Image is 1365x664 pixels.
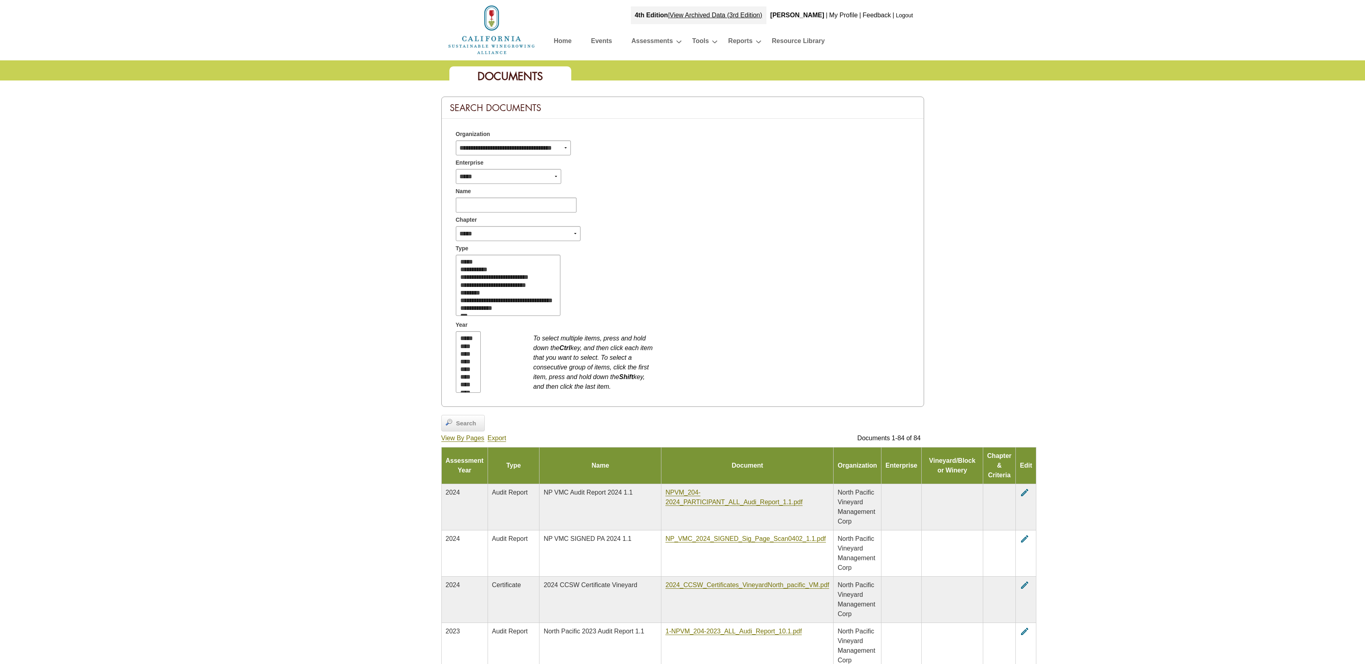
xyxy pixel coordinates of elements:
[441,415,485,432] a: Search
[456,130,490,138] span: Organization
[1020,582,1029,588] a: edit
[770,12,824,19] b: [PERSON_NAME]
[1020,534,1029,544] i: edit
[665,628,802,635] a: 1-NPVM_204-2023_ALL_Audi_Report_10.1.pdf
[446,628,460,635] span: 2023
[857,435,920,441] span: Documents 1-84 of 84
[1020,535,1029,542] a: edit
[456,244,469,253] span: Type
[446,419,452,425] img: magnifier.png
[446,535,460,542] span: 2024
[863,12,891,19] a: Feedback
[838,582,875,617] span: North Pacific Vineyard Management Corp
[665,489,803,506] a: NPVM_204-2024_PARTICIPANT_ALL_Audi_Report_1.1.pdf
[728,35,752,49] a: Reports
[631,6,766,24] div: |
[1020,488,1029,497] i: edit
[772,35,825,49] a: Resource Library
[834,447,881,484] td: Organization
[446,582,460,588] span: 2024
[442,97,924,119] div: Search Documents
[544,628,644,635] span: North Pacific 2023 Audit Report 1.1
[838,535,875,571] span: North Pacific Vineyard Management Corp
[665,582,829,589] a: 2024_CCSW_Certificates_VineyardNorth_pacific_VM.pdf
[1020,627,1029,636] i: edit
[447,4,536,56] img: logo_cswa2x.png
[492,535,528,542] span: Audit Report
[478,69,543,83] span: Documents
[859,6,862,24] div: |
[670,12,762,19] a: View Archived Data (3rd Edition)
[665,535,826,542] a: NP_VMC_2024_SIGNED_Sig_Page_Scan0402_1.1.pdf
[488,447,539,484] td: Type
[539,447,661,484] td: Name
[544,535,631,542] span: NP VMC SIGNED PA 2024 1.1
[922,447,983,484] td: Vineyard/Block or Winery
[591,35,612,49] a: Events
[533,330,654,392] div: To select multiple items, press and hold down the key, and then click each item that you want to ...
[446,489,460,496] span: 2024
[544,582,637,588] span: 2024 CCSW Certificate Vineyard
[456,187,471,196] span: Name
[492,628,528,635] span: Audit Report
[896,12,913,19] a: Logout
[441,447,488,484] td: Assessment Year
[488,435,506,442] a: Export
[838,489,875,525] span: North Pacific Vineyard Management Corp
[456,159,484,167] span: Enterprise
[1020,580,1029,590] i: edit
[881,447,922,484] td: Enterprise
[619,373,634,380] b: Shift
[631,35,673,49] a: Assessments
[559,344,570,351] b: Ctrl
[635,12,668,19] strong: 4th Edition
[1016,447,1036,484] td: Edit
[441,435,484,442] a: View By Pages
[983,447,1015,484] td: Chapter & Criteria
[447,26,536,33] a: Home
[492,489,528,496] span: Audit Report
[456,216,477,224] span: Chapter
[661,447,834,484] td: Document
[544,489,632,496] span: NP VMC Audit Report 2024 1.1
[452,419,480,428] span: Search
[825,6,828,24] div: |
[1020,628,1029,635] a: edit
[1020,489,1029,496] a: edit
[829,12,858,19] a: My Profile
[456,321,468,329] span: Year
[838,628,875,664] span: North Pacific Vineyard Management Corp
[892,6,895,24] div: |
[692,35,709,49] a: Tools
[492,582,521,588] span: Certificate
[554,35,572,49] a: Home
